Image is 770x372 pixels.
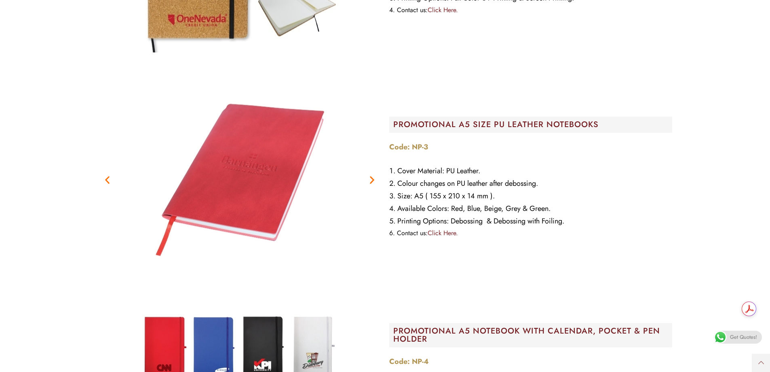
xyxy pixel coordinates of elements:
strong: Code: NP-3 [389,142,428,152]
li: Size: A5 ( 155 x 210 x 14 mm ). [389,190,672,202]
span: Get Quotes! [730,331,757,344]
div: 2 / 2 [98,79,381,281]
a: Click Here. [428,5,458,15]
li: Printing Options: Debossing & Debossing with Foiling. [389,215,672,227]
strong: Code: NP-4 [389,356,429,367]
h2: PROMOTIONAL A5 SIZE PU LEATHER NOTEBOOKS​ [393,121,672,129]
div: Previous slide [102,175,112,185]
h2: PROMOTIONAL A5 NOTEBOOK WITH CALENDAR, POCKET & PEN HOLDER​ [393,327,672,343]
a: Click Here. [428,228,458,238]
img: NP-3-8 [139,79,341,281]
div: Image Carousel [98,79,381,281]
li: Cover Material: PU Leather. [389,165,672,177]
li: Contact us: [389,4,672,16]
li: Colour changes on PU leather after debossing. [389,177,672,190]
li: Available Colors: Red, Blue, Beige, Grey & Green. [389,202,672,215]
li: Contact us: [389,227,672,239]
div: Next slide [367,175,377,185]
